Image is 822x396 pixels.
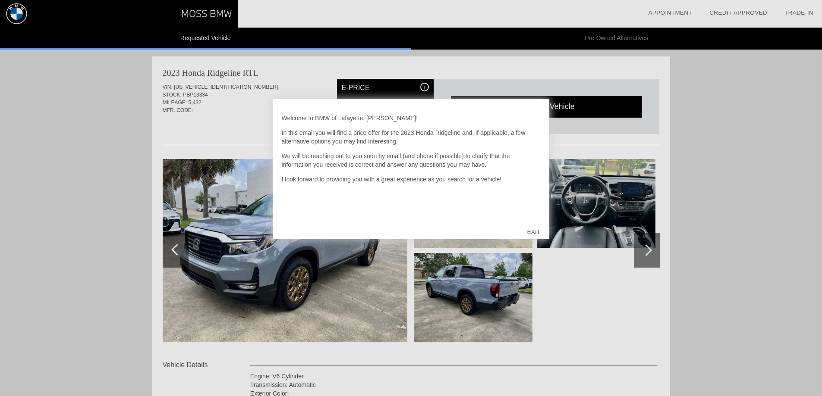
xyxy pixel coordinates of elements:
p: We will be reaching out to you soon by email (and phone if possible) to clarify that the informat... [282,152,541,169]
p: I look forward to providing you with a great experience as you search for a vehicle! [282,175,541,184]
div: EXIT [518,219,549,245]
a: Trade-In [784,9,813,16]
a: Appointment [648,9,692,16]
a: Credit Approved [709,9,767,16]
p: In this email you will find a price offer for the 2023 Honda Ridgeline and, if applicable, a few ... [282,128,541,146]
p: Welcome to BMW of Lafayette, [PERSON_NAME]! [282,114,541,122]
